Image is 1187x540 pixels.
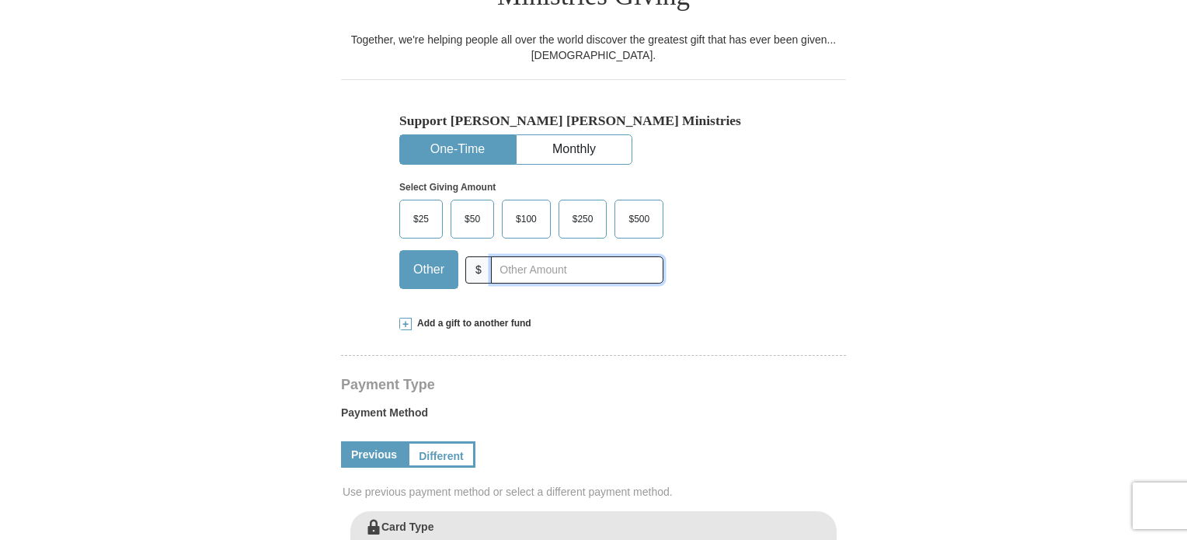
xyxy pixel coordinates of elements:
h5: Support [PERSON_NAME] [PERSON_NAME] Ministries [399,113,788,129]
strong: Select Giving Amount [399,182,496,193]
button: Monthly [517,135,632,164]
span: Other [406,258,452,281]
span: $100 [508,207,545,231]
a: Previous [341,441,407,468]
span: $500 [621,207,657,231]
h4: Payment Type [341,378,846,391]
span: $50 [457,207,488,231]
a: Different [407,441,475,468]
span: $25 [406,207,437,231]
button: One-Time [400,135,515,164]
span: $ [465,256,492,284]
input: Other Amount [491,256,663,284]
span: Add a gift to another fund [412,317,531,330]
div: Together, we're helping people all over the world discover the greatest gift that has ever been g... [341,32,846,63]
span: Use previous payment method or select a different payment method. [343,484,848,500]
span: $250 [565,207,601,231]
label: Payment Method [341,405,846,428]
